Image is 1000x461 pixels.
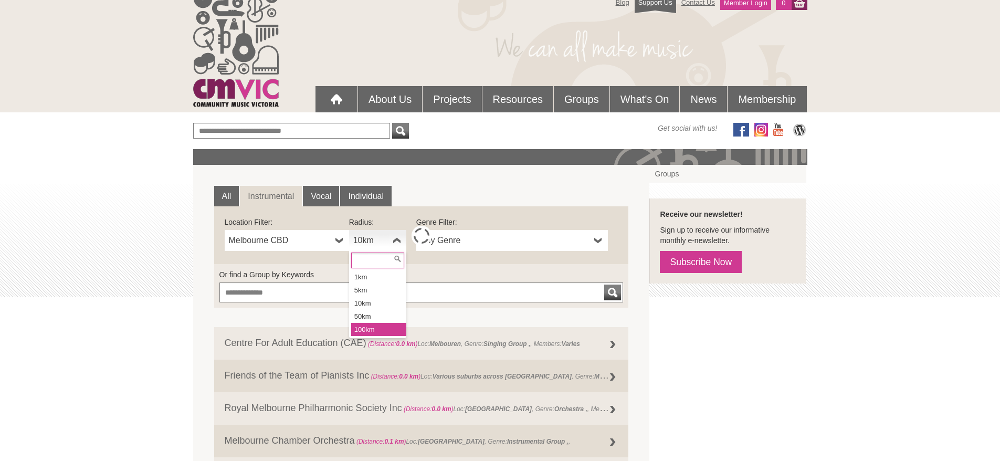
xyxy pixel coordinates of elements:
[399,373,418,380] strong: 0.0 km
[351,270,406,284] li: 1km
[384,438,404,445] strong: 0.1 km
[351,284,406,297] li: 5km
[483,340,530,348] strong: Singing Group ,
[420,234,590,247] span: Any Genre
[554,405,587,413] strong: Orchestra ,
[351,297,406,310] li: 10km
[214,425,629,457] a: Melbourne Chamber Orchestra (Distance:0.1 km)Loc:[GEOGRAPHIC_DATA], Genre:Instrumental Group ,,
[754,123,768,137] img: icon-instagram.png
[214,360,629,392] a: Friends of the Team of Pianists Inc (Distance:0.0 km)Loc:Various suburbs across [GEOGRAPHIC_DATA]...
[369,370,670,381] span: Loc: , Genre: ,
[349,217,406,227] label: Radius:
[423,86,481,112] a: Projects
[371,373,421,380] span: (Distance: )
[214,186,239,207] a: All
[340,186,392,207] a: Individual
[482,86,554,112] a: Resources
[792,123,807,137] img: CMVic Blog
[404,405,454,413] span: (Distance: )
[418,438,485,445] strong: [GEOGRAPHIC_DATA]
[351,310,406,323] li: 50km
[366,340,580,348] span: Loc: , Genre: , Members:
[368,340,418,348] span: (Distance: )
[402,403,629,413] span: Loc: , Genre: , Members:
[432,405,451,413] strong: 0.0 km
[433,373,572,380] strong: Various suburbs across [GEOGRAPHIC_DATA]
[594,370,668,381] strong: Music Session (regular) ,
[240,186,302,207] a: Instrumental
[303,186,339,207] a: Vocal
[649,165,806,183] a: Groups
[225,217,349,227] label: Location Filter:
[660,251,742,273] a: Subscribe Now
[356,438,406,445] span: (Distance: )
[214,392,629,425] a: Royal Melbourne Philharmonic Society Inc (Distance:0.0 km)Loc:[GEOGRAPHIC_DATA], Genre:Orchestra ...
[660,210,742,218] strong: Receive our newsletter!
[507,438,569,445] strong: Instrumental Group ,
[351,323,406,336] li: 100km
[219,269,624,280] label: Or find a Group by Keywords
[349,230,406,251] a: 10km
[214,327,629,360] a: Centre For Adult Education (CAE) (Distance:0.0 km)Loc:Melbouren, Genre:Singing Group ,, Members:V...
[618,405,629,413] strong: 160
[353,234,388,247] span: 10km
[416,217,608,227] label: Genre Filter:
[728,86,806,112] a: Membership
[610,86,680,112] a: What's On
[225,230,349,251] a: Melbourne CBD
[554,86,609,112] a: Groups
[680,86,727,112] a: News
[396,340,415,348] strong: 0.0 km
[358,86,422,112] a: About Us
[429,340,461,348] strong: Melbouren
[562,340,580,348] strong: Varies
[416,230,608,251] a: Any Genre
[465,405,532,413] strong: [GEOGRAPHIC_DATA]
[660,225,796,246] p: Sign up to receive our informative monthly e-newsletter.
[355,438,571,445] span: Loc: , Genre: ,
[229,234,331,247] span: Melbourne CBD
[658,123,718,133] span: Get social with us!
